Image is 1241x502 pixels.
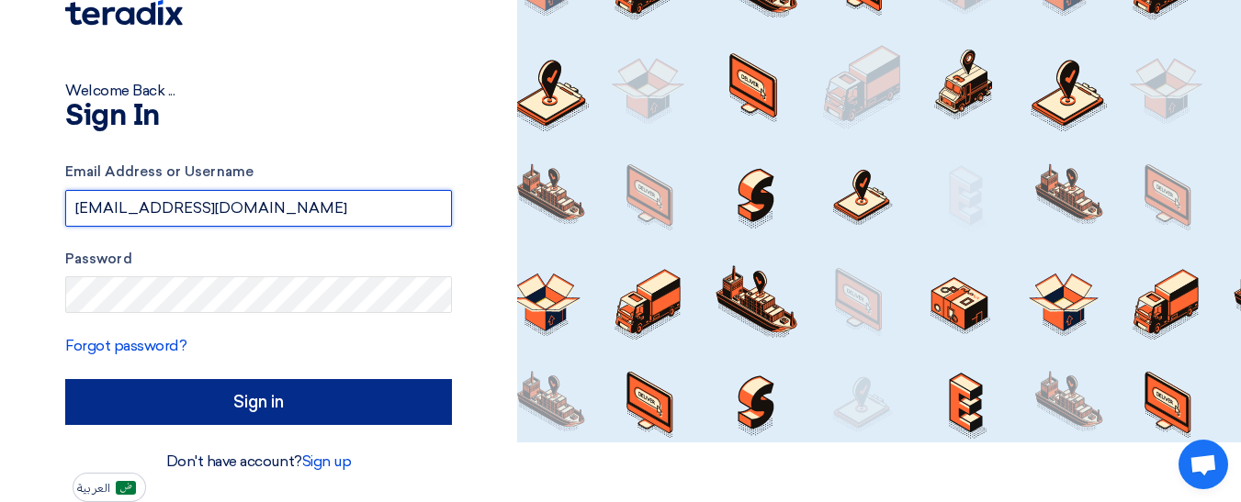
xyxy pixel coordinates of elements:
[302,452,352,470] a: Sign up
[65,102,452,131] h1: Sign In
[65,337,186,354] a: Forgot password?
[65,379,452,425] input: Sign in
[116,481,136,495] img: ar-AR.png
[65,249,452,270] label: Password
[65,80,452,102] div: Welcome Back ...
[73,473,146,502] button: العربية
[65,162,452,183] label: Email Address or Username
[65,190,452,227] input: Enter your business email or username
[1179,440,1228,489] div: Open chat
[77,482,110,495] span: العربية
[65,451,452,473] div: Don't have account?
